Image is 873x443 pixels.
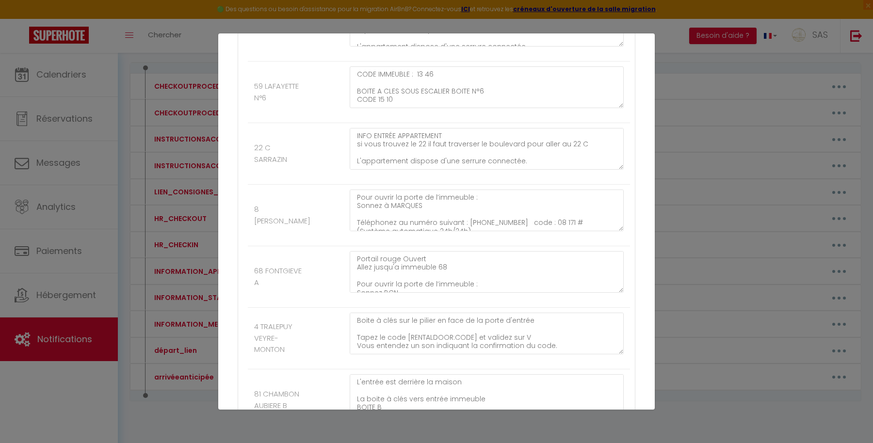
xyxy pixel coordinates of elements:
[254,204,310,226] label: 8 [PERSON_NAME]
[254,80,305,103] label: 59 LAFAYETTE N°6
[254,321,305,355] label: 4 TRALEPUY VEYRE-MONTON
[254,142,305,165] label: 22 C SARRAZIN
[254,388,305,411] label: 81 CHAMBON AUBIERE B
[8,4,37,33] button: Ouvrir le widget de chat LiveChat
[254,265,305,288] label: 68 FONTGIEVE A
